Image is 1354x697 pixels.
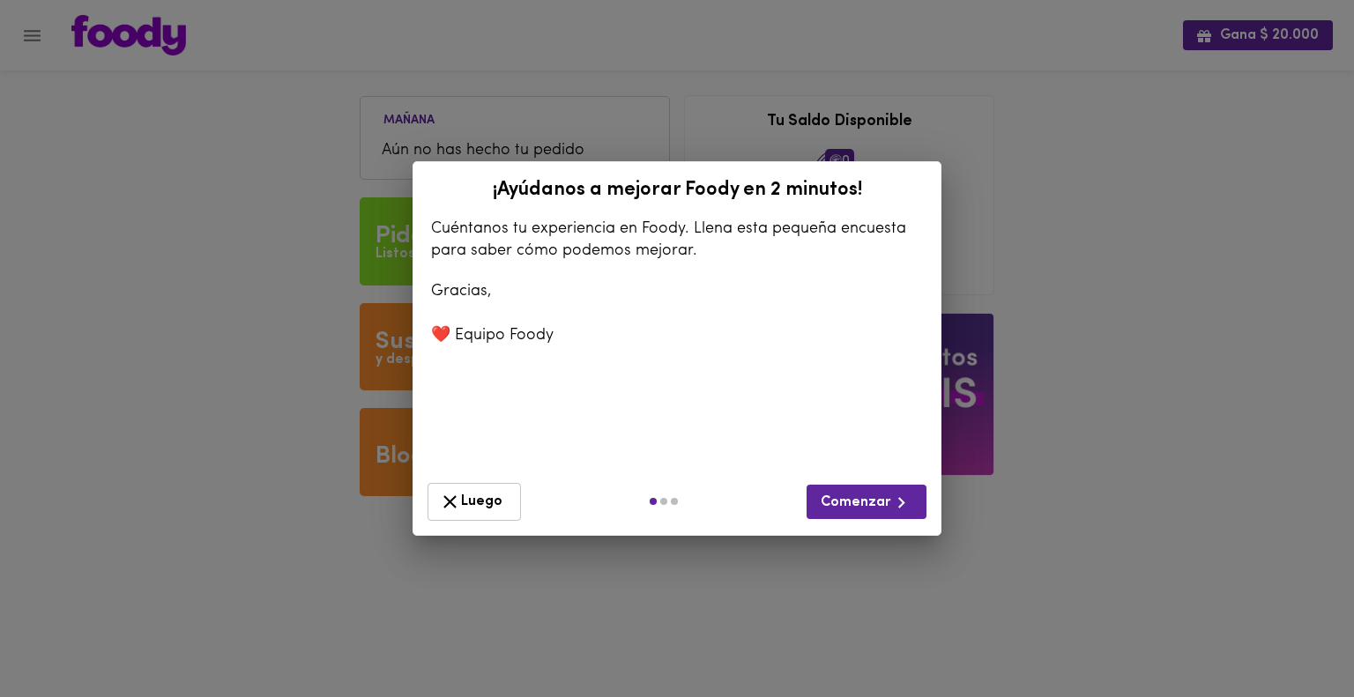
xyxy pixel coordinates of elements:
iframe: Messagebird Livechat Widget [1252,595,1336,679]
button: Comenzar [807,485,926,519]
span: Comenzar [821,492,912,514]
button: Luego [428,483,521,521]
h2: ¡Ayúdanos a mejorar Foody en 2 minutos! [422,180,932,201]
p: Gracias, ❤️ Equipo Foody [431,281,923,348]
span: Luego [439,491,510,513]
p: Cuéntanos tu experiencia en Foody. Llena esta pequeña encuesta para saber cómo podemos mejorar. [431,219,923,263]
